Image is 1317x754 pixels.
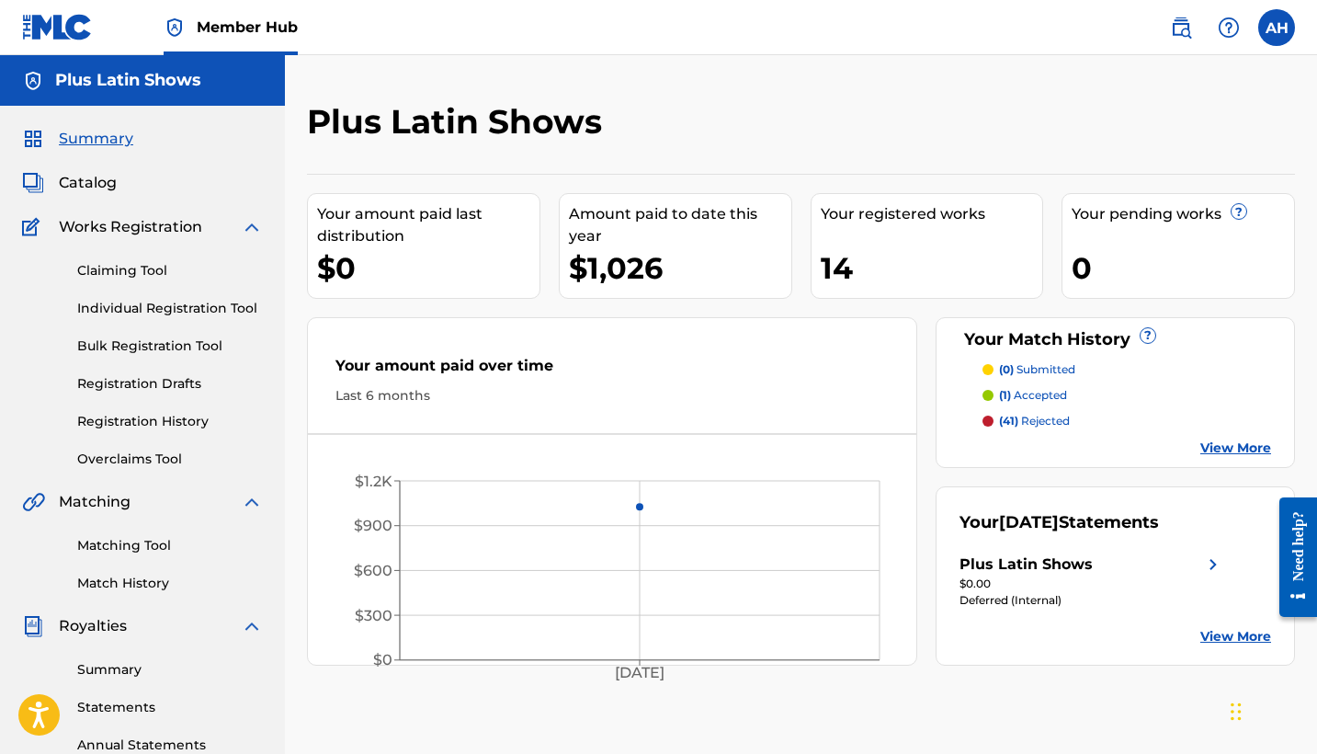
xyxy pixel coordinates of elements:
img: help [1218,17,1240,39]
p: submitted [999,361,1075,378]
div: 14 [821,247,1043,289]
span: Matching [59,491,131,513]
a: Statements [77,698,263,717]
img: right chevron icon [1202,554,1224,576]
div: Drag [1231,684,1242,739]
img: MLC Logo [22,14,93,40]
div: Your registered works [821,203,1043,225]
img: search [1170,17,1192,39]
a: Registration Drafts [77,374,263,394]
div: Your Statements [959,510,1159,535]
p: rejected [999,413,1070,429]
a: (41) rejected [982,413,1271,429]
div: Plus Latin Shows [959,554,1093,576]
span: Works Registration [59,216,202,238]
span: ? [1232,204,1246,219]
a: Claiming Tool [77,261,263,280]
tspan: $300 [355,607,392,624]
img: expand [241,216,263,238]
div: Your pending works [1072,203,1294,225]
img: Matching [22,491,45,513]
span: Catalog [59,172,117,194]
div: Your Match History [959,327,1271,352]
div: User Menu [1258,9,1295,46]
a: View More [1200,627,1271,646]
h5: Plus Latin Shows [55,70,201,91]
div: 0 [1072,247,1294,289]
iframe: Resource Center [1266,482,1317,634]
div: $1,026 [569,247,791,289]
a: Plus Latin Showsright chevron icon$0.00Deferred (Internal) [959,554,1224,609]
a: SummarySummary [22,128,133,150]
a: CatalogCatalog [22,172,117,194]
div: Last 6 months [335,386,889,406]
a: Matching Tool [77,536,263,555]
p: accepted [999,387,1067,404]
img: expand [241,491,263,513]
div: Amount paid to date this year [569,203,791,247]
div: $0.00 [959,576,1224,592]
span: Royalties [59,615,127,637]
div: $0 [317,247,539,289]
span: [DATE] [999,512,1059,532]
img: Catalog [22,172,44,194]
a: (1) accepted [982,387,1271,404]
div: Your amount paid over time [335,355,889,386]
h2: Plus Latin Shows [307,101,611,143]
a: Match History [77,574,263,593]
a: (0) submitted [982,361,1271,378]
span: Member Hub [197,17,298,38]
a: Registration History [77,412,263,431]
div: Help [1210,9,1247,46]
span: (1) [999,388,1011,402]
tspan: $600 [354,562,392,579]
img: expand [241,615,263,637]
tspan: $1.2K [355,473,392,490]
div: Your amount paid last distribution [317,203,539,247]
a: Summary [77,660,263,680]
img: Top Rightsholder [164,17,186,39]
a: Individual Registration Tool [77,299,263,318]
span: (0) [999,362,1014,376]
span: ? [1141,328,1155,343]
img: Royalties [22,615,44,637]
img: Summary [22,128,44,150]
a: View More [1200,439,1271,458]
a: Bulk Registration Tool [77,337,263,356]
tspan: $0 [373,651,392,668]
tspan: [DATE] [615,664,664,681]
tspan: $900 [354,517,392,534]
span: (41) [999,414,1018,428]
img: Works Registration [22,216,46,238]
span: Summary [59,128,133,150]
a: Public Search [1163,9,1199,46]
div: Deferred (Internal) [959,592,1224,609]
img: Accounts [22,70,44,92]
a: Overclaims Tool [77,450,263,469]
iframe: Chat Widget [1225,666,1317,754]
